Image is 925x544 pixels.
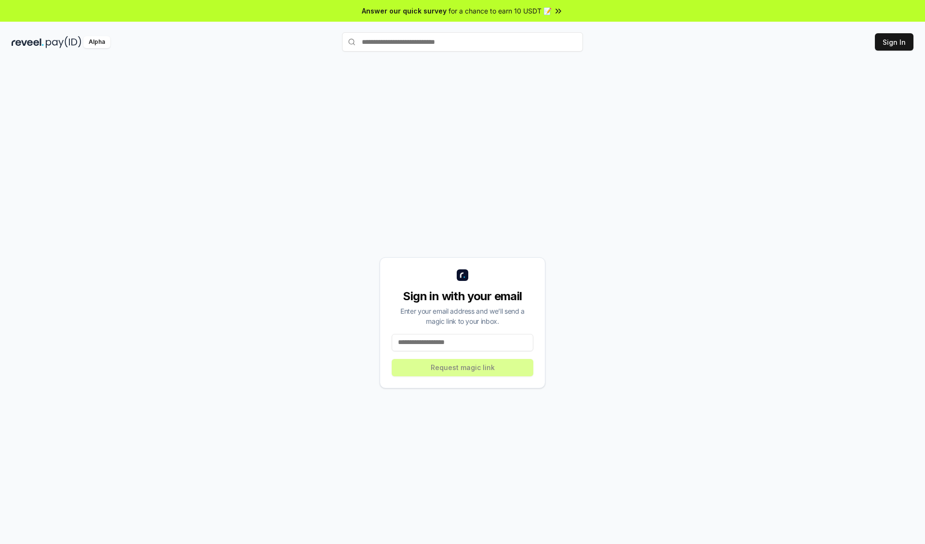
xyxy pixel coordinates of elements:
span: Answer our quick survey [362,6,447,16]
span: for a chance to earn 10 USDT 📝 [449,6,552,16]
div: Alpha [83,36,110,48]
img: reveel_dark [12,36,44,48]
img: pay_id [46,36,81,48]
img: logo_small [457,269,468,281]
div: Sign in with your email [392,289,533,304]
button: Sign In [875,33,913,51]
div: Enter your email address and we’ll send a magic link to your inbox. [392,306,533,326]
